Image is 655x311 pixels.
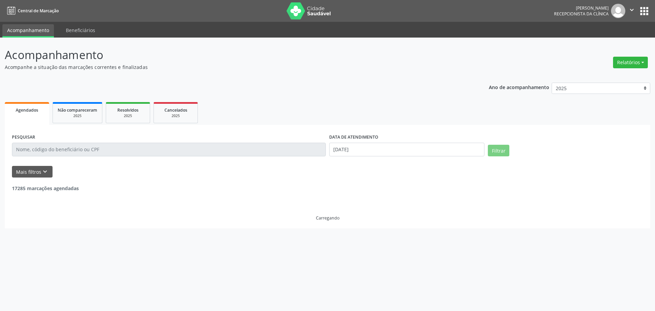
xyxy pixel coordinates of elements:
button: apps [638,5,650,17]
span: Agendados [16,107,38,113]
p: Acompanhe a situação das marcações correntes e finalizadas [5,63,456,71]
div: Carregando [316,215,339,221]
div: 2025 [58,113,97,118]
p: Acompanhamento [5,46,456,63]
span: Resolvidos [117,107,139,113]
i:  [628,6,636,14]
p: Ano de acompanhamento [489,83,549,91]
strong: 17285 marcações agendadas [12,185,79,192]
label: PESQUISAR [12,132,35,143]
input: Nome, código do beneficiário ou CPF [12,143,326,156]
a: Acompanhamento [2,24,54,38]
button: Filtrar [488,145,509,156]
div: 2025 [111,113,145,118]
div: [PERSON_NAME] [554,5,609,11]
div: 2025 [159,113,193,118]
span: Central de Marcação [18,8,59,14]
label: DATA DE ATENDIMENTO [329,132,378,143]
a: Central de Marcação [5,5,59,16]
button:  [625,4,638,18]
span: Cancelados [164,107,187,113]
a: Beneficiários [61,24,100,36]
span: Não compareceram [58,107,97,113]
input: Selecione um intervalo [329,143,484,156]
span: Recepcionista da clínica [554,11,609,17]
img: img [611,4,625,18]
i: keyboard_arrow_down [41,168,49,175]
button: Mais filtroskeyboard_arrow_down [12,166,53,178]
button: Relatórios [613,57,648,68]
